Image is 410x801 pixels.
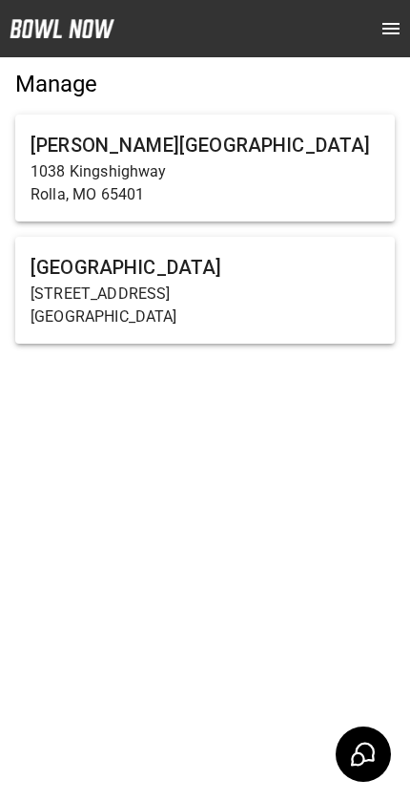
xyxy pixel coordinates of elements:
p: Rolla, MO 65401 [31,183,379,206]
h6: [GEOGRAPHIC_DATA] [31,252,379,283]
h6: [PERSON_NAME][GEOGRAPHIC_DATA] [31,130,379,160]
p: [STREET_ADDRESS] [31,283,379,306]
h5: Manage [15,69,395,99]
p: [GEOGRAPHIC_DATA] [31,306,379,328]
img: logo [10,19,114,38]
button: open drawer [372,10,410,48]
p: 1038 Kingshighway [31,160,379,183]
